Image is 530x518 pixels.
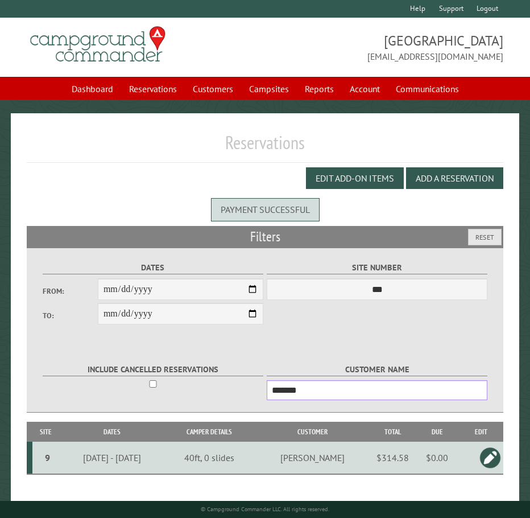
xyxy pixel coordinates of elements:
th: Dates [60,422,164,442]
div: 9 [37,452,58,463]
td: [PERSON_NAME] [255,442,370,474]
a: Customers [186,78,240,100]
td: 40ft, 0 slides [164,442,255,474]
button: Add a Reservation [406,167,503,189]
span: [GEOGRAPHIC_DATA] [EMAIL_ADDRESS][DOMAIN_NAME] [265,31,503,63]
td: $314.58 [370,442,415,474]
th: Site [32,422,60,442]
th: Camper Details [164,422,255,442]
h2: Filters [27,226,504,248]
h1: Reservations [27,131,504,163]
label: Site Number [267,261,487,274]
small: © Campground Commander LLC. All rights reserved. [201,505,329,513]
label: Dates [43,261,263,274]
th: Customer [255,422,370,442]
label: To: [43,310,98,321]
a: Account [343,78,387,100]
label: Include Cancelled Reservations [43,363,263,376]
div: Payment successful [211,198,320,221]
img: Campground Commander [27,22,169,67]
th: Due [415,422,459,442]
a: Communications [389,78,466,100]
a: Reservations [122,78,184,100]
div: [DATE] - [DATE] [61,452,162,463]
td: $0.00 [415,442,459,474]
a: Dashboard [65,78,120,100]
button: Edit Add-on Items [306,167,404,189]
button: Reset [468,229,502,245]
a: Campsites [242,78,296,100]
th: Edit [459,422,504,442]
label: From: [43,286,98,297]
th: Total [370,422,415,442]
a: Reports [298,78,341,100]
label: Customer Name [267,363,487,376]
